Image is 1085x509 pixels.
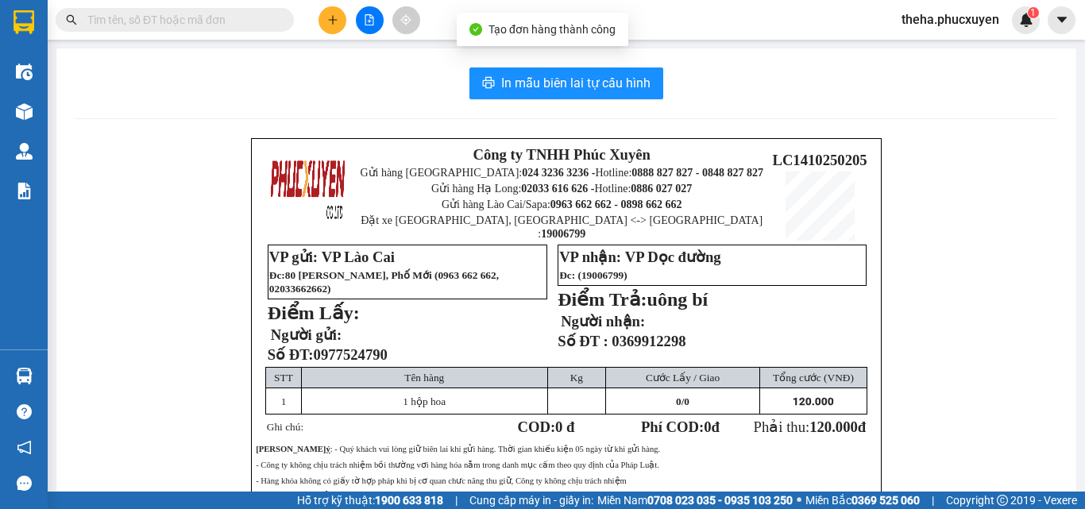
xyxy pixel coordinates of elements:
strong: Điểm Lấy: [268,303,360,323]
span: VP Dọc đường [625,249,721,265]
span: Tổng cước (VNĐ) [773,372,854,384]
strong: [PERSON_NAME] [256,445,326,453]
span: Tên hàng [404,372,444,384]
span: Cước Lấy / Giao [646,372,720,384]
span: Gửi hàng Hạ Long: Hotline: [14,106,153,148]
strong: COD: [517,418,574,435]
span: : - Quý khách vui lòng giữ biên lai khi gửi hàng. Thời gian khiếu kiện 05 ngày từ khi gửi hàng. [256,445,660,453]
img: warehouse-icon [16,64,33,80]
img: logo [269,149,347,227]
strong: Người nhận: [561,313,645,330]
img: logo-vxr [14,10,34,34]
img: warehouse-icon [16,103,33,120]
strong: VP gửi: [269,249,318,265]
strong: Công ty TNHH Phúc Xuyên [17,8,149,42]
span: Gửi hàng [GEOGRAPHIC_DATA]: Hotline: [360,167,763,179]
span: Đc: ( [559,269,627,281]
span: Đặt xe [GEOGRAPHIC_DATA], [GEOGRAPHIC_DATA] <-> [GEOGRAPHIC_DATA] : [361,214,763,240]
span: LC1410250205 [772,152,867,168]
span: 0369912298 [612,333,685,349]
span: printer [482,76,495,91]
strong: Công ty TNHH Phúc Xuyên [473,146,651,163]
span: Hỗ trợ kỹ thuật: [297,492,443,509]
span: aim [400,14,411,25]
strong: Điểm Trả: [558,289,647,310]
button: caret-down [1048,6,1075,34]
span: plus [327,14,338,25]
button: printerIn mẫu biên lai tự cấu hình [469,67,663,99]
span: 1 [281,395,287,407]
strong: 02033 616 626 - [521,183,594,195]
span: Tạo đơn hàng thành công [488,23,616,36]
span: 120.000 [793,395,834,407]
span: uông bí [647,289,709,310]
strong: 0963 662 662 - 0898 662 662 [550,199,682,210]
button: plus [319,6,346,34]
span: 1 [1030,7,1036,18]
span: Người gửi: [271,326,342,343]
span: 0 [676,395,682,407]
strong: VP nhận: [559,249,621,265]
strong: 0708 023 035 - 0935 103 250 [647,494,793,507]
button: aim [392,6,420,34]
strong: 0888 827 827 - 0848 827 827 [33,75,159,102]
span: 0 [704,418,711,435]
strong: ý [326,445,330,453]
span: Miền Bắc [805,492,920,509]
strong: 0886 027 027 [631,183,692,195]
span: copyright [997,495,1008,506]
span: file-add [364,14,375,25]
span: - Công ty không chịu trách nhiệm bồi thường vơi hàng hóa nằm trong danh mục cấm theo quy định của... [256,461,659,469]
strong: Số ĐT : [558,333,608,349]
span: 0977524790 [314,346,388,363]
span: 19006799) [581,269,627,281]
span: Miền Nam [597,492,793,509]
span: ⚪️ [797,497,801,503]
strong: Phí COD: đ [641,418,720,435]
span: đ [858,418,866,435]
span: question-circle [17,404,32,419]
strong: 024 3236 3236 - [522,167,595,179]
span: Gửi hàng [GEOGRAPHIC_DATA]: Hotline: [7,46,160,102]
strong: Số ĐT: [268,346,388,363]
img: solution-icon [16,183,33,199]
strong: 1900 633 818 [375,494,443,507]
span: STT [274,372,293,384]
span: | [932,492,934,509]
input: Tìm tên, số ĐT hoặc mã đơn [87,11,275,29]
span: notification [17,440,32,455]
sup: 1 [1028,7,1039,18]
span: theha.phucxuyen [889,10,1012,29]
span: search [66,14,77,25]
img: warehouse-icon [16,143,33,160]
span: | [455,492,458,509]
strong: 0369 525 060 [851,494,920,507]
span: 1 hộp hoa [403,395,446,407]
span: - Hàng khóa không có giấy tờ hợp pháp khi bị cơ quan chưc năng thu giữ, Công ty không chịu trách ... [256,476,627,485]
span: Cung cấp máy in - giấy in: [469,492,593,509]
span: 0 đ [555,418,574,435]
span: /0 [676,395,689,407]
span: In mẫu biên lai tự cấu hình [501,73,651,93]
span: 0963 662 662, 02033662662) [269,269,499,295]
strong: 19006799 [541,228,585,240]
span: Đc 80 [PERSON_NAME], Phố Mới ( [269,269,499,295]
strong: 024 3236 3236 - [8,60,160,88]
img: warehouse-icon [16,368,33,384]
span: message [17,476,32,491]
span: Phải thu: [754,418,867,435]
span: Kg [570,372,583,384]
span: Gửi hàng Lào Cai/Sapa: [442,199,682,210]
img: icon-new-feature [1019,13,1033,27]
span: VP Lào Cai [322,249,395,265]
span: Gửi hàng Hạ Long: Hotline: [431,183,692,195]
span: caret-down [1055,13,1069,27]
span: 120.000 [809,418,858,435]
button: file-add [356,6,384,34]
span: : [281,269,284,281]
strong: 0888 827 827 - 0848 827 827 [631,167,763,179]
span: Ghi chú: [267,421,303,433]
span: check-circle [469,23,482,36]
